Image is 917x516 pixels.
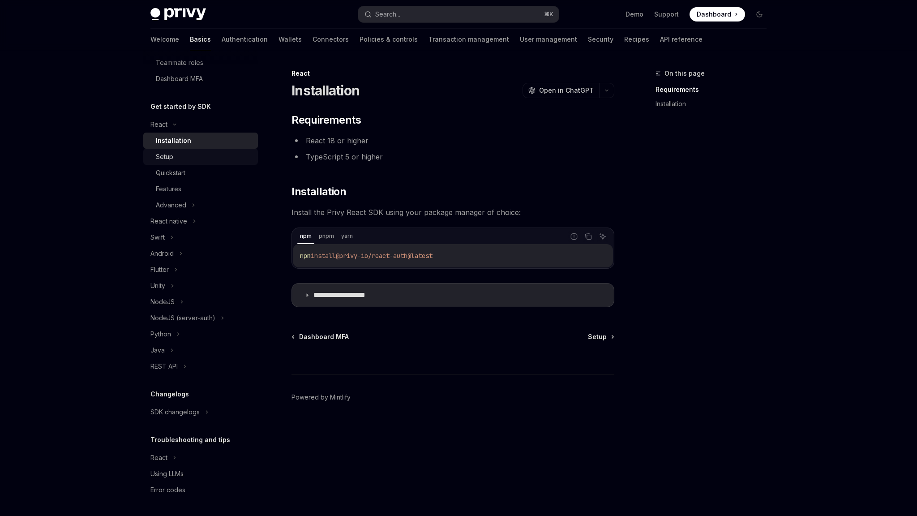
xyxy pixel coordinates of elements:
div: Dashboard MFA [156,73,203,84]
div: React [291,69,614,78]
div: Unity [150,280,165,291]
a: Welcome [150,29,179,50]
a: Transaction management [429,29,509,50]
a: Requirements [656,82,774,97]
a: Installation [143,133,258,149]
div: REST API [150,361,178,372]
span: install [311,252,336,260]
div: Swift [150,232,165,243]
a: Dashboard MFA [143,71,258,87]
a: Powered by Mintlify [291,393,351,402]
div: Error codes [150,485,185,495]
div: Java [150,345,165,356]
a: Security [588,29,613,50]
div: Setup [156,151,173,162]
div: yarn [339,231,356,241]
span: Requirements [291,113,361,127]
span: Setup [588,332,607,341]
span: npm [300,252,311,260]
a: User management [520,29,577,50]
span: Open in ChatGPT [539,86,594,95]
h5: Changelogs [150,389,189,400]
button: Copy the contents from the code block [583,231,594,242]
div: NodeJS [150,297,175,307]
span: Dashboard MFA [299,332,349,341]
a: Support [654,10,679,19]
div: Search... [375,9,400,20]
a: Setup [143,149,258,165]
h1: Installation [291,82,360,99]
a: Wallets [279,29,302,50]
button: Search...⌘K [358,6,559,22]
span: Dashboard [697,10,731,19]
div: npm [297,231,314,241]
a: Quickstart [143,165,258,181]
button: Report incorrect code [568,231,580,242]
span: On this page [664,68,705,79]
div: NodeJS (server-auth) [150,313,215,323]
div: React [150,452,167,463]
span: Installation [291,185,346,199]
a: Using LLMs [143,466,258,482]
a: Authentication [222,29,268,50]
div: Advanced [156,200,186,211]
li: React 18 or higher [291,134,614,147]
div: Flutter [150,264,169,275]
span: Install the Privy React SDK using your package manager of choice: [291,206,614,219]
a: API reference [660,29,703,50]
div: Features [156,184,181,194]
button: Ask AI [597,231,608,242]
a: Setup [588,332,613,341]
a: Recipes [624,29,649,50]
li: TypeScript 5 or higher [291,150,614,163]
a: Basics [190,29,211,50]
a: Dashboard [690,7,745,21]
a: Demo [626,10,643,19]
a: Policies & controls [360,29,418,50]
a: Features [143,181,258,197]
div: SDK changelogs [150,407,200,417]
a: Installation [656,97,774,111]
button: Open in ChatGPT [523,83,599,98]
span: ⌘ K [544,11,553,18]
div: React [150,119,167,130]
div: Quickstart [156,168,185,178]
div: Python [150,329,171,340]
div: React native [150,216,187,227]
div: Installation [156,135,191,146]
a: Error codes [143,482,258,498]
div: pnpm [316,231,337,241]
h5: Get started by SDK [150,101,211,112]
a: Connectors [313,29,349,50]
div: Using LLMs [150,469,184,479]
img: dark logo [150,8,206,21]
span: @privy-io/react-auth@latest [336,252,433,260]
h5: Troubleshooting and tips [150,434,230,445]
div: Android [150,248,174,259]
a: Dashboard MFA [292,332,349,341]
button: Toggle dark mode [752,7,767,21]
